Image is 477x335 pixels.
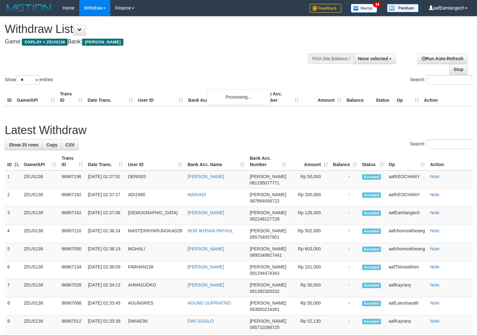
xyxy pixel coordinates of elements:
[5,315,21,333] td: 9
[85,243,126,261] td: [DATE] 02:36:19
[125,243,185,261] td: MGHALI
[362,192,381,198] span: Accepted
[386,297,428,315] td: aafLoeutnarath
[344,88,373,106] th: Balance
[330,189,360,207] td: -
[250,325,279,330] span: Copy 085710288725 to clipboard
[5,139,42,150] a: Show 25 rows
[125,171,185,189] td: DERI003
[449,64,467,75] a: Stop
[258,88,301,106] th: Bank Acc. Number
[289,171,330,189] td: Rp 50,000
[386,279,428,297] td: aafKayrany
[22,39,68,46] span: OXPLAY > ZEUS138
[5,171,21,189] td: 1
[187,300,231,306] a: AGUNG SUPRIATNO
[187,264,224,269] a: [PERSON_NAME]
[358,56,388,61] span: None selected
[289,189,330,207] td: Rp 200,000
[410,139,472,149] label: Search:
[289,152,330,171] th: Amount: activate to sort column ascending
[289,261,330,279] td: Rp 151,000
[59,261,85,279] td: 86867134
[289,297,330,315] td: Rp 50,000
[330,297,360,315] td: -
[85,171,126,189] td: [DATE] 02:37:52
[247,152,289,171] th: Bank Acc. Number: activate to sort column ascending
[125,207,185,225] td: [DEMOGRAPHIC_DATA]
[362,301,381,306] span: Accepted
[362,265,381,270] span: Accepted
[125,189,185,207] td: ADI1980
[59,152,85,171] th: Trans ID: activate to sort column ascending
[250,216,279,222] span: Copy 082246127728 to clipboard
[250,271,279,276] span: Copy 081294474343 to clipboard
[330,279,360,297] td: -
[421,88,472,106] th: Action
[59,243,85,261] td: 86867050
[5,23,312,35] h1: Withdraw List
[5,207,21,225] td: 3
[85,279,126,297] td: [DATE] 02:34:13
[360,152,386,171] th: Status: activate to sort column ascending
[125,279,185,297] td: AHMADJOKO
[135,88,186,106] th: User ID
[125,225,185,243] td: MASTERNYARUNGKAD28
[125,315,185,333] td: DWIAE99
[21,207,59,225] td: ZEUS138
[430,300,440,306] a: Note
[5,297,21,315] td: 8
[46,142,57,147] span: Copy
[187,174,224,179] a: [PERSON_NAME]
[61,139,79,150] a: CSV
[21,189,59,207] td: ZEUS138
[85,225,126,243] td: [DATE] 02:36:24
[308,53,354,64] div: PGA Site Balance /
[386,207,428,225] td: aafEamtangech
[185,152,247,171] th: Bank Acc. Name: activate to sort column ascending
[59,225,85,243] td: 86867110
[85,152,126,171] th: Date Trans.: activate to sort column ascending
[430,282,440,287] a: Note
[330,243,360,261] td: -
[21,152,59,171] th: Game/API: activate to sort column ascending
[430,264,440,269] a: Note
[351,4,377,13] img: Button%20Memo.svg
[362,174,381,180] span: Accepted
[250,300,286,306] span: [PERSON_NAME]
[187,282,224,287] a: [PERSON_NAME]
[250,246,286,251] span: [PERSON_NAME]
[310,4,341,13] img: Feedback.jpg
[21,243,59,261] td: ZEUS138
[187,319,213,324] a: DWI SUSILO
[65,142,75,147] span: CSV
[430,174,440,179] a: Note
[9,142,38,147] span: Show 25 rows
[362,283,381,288] span: Accepted
[21,315,59,333] td: ZEUS138
[410,75,472,85] label: Search:
[59,189,85,207] td: 86867192
[250,235,279,240] span: Copy 085754937901 to clipboard
[250,228,286,233] span: [PERSON_NAME]
[250,319,286,324] span: [PERSON_NAME]
[354,53,396,64] button: None selected
[362,247,381,252] span: Accepted
[187,210,224,215] a: [PERSON_NAME]
[373,88,394,106] th: Status
[430,210,440,215] a: Note
[289,243,330,261] td: Rp 603,000
[386,152,428,171] th: Op: activate to sort column ascending
[362,229,381,234] span: Accepted
[85,207,126,225] td: [DATE] 02:37:06
[42,139,62,150] a: Copy
[250,210,286,215] span: [PERSON_NAME]
[373,2,382,7] span: 34
[5,124,472,137] h1: Latest Withdraw
[85,315,126,333] td: [DATE] 02:33:39
[330,171,360,189] td: -
[5,261,21,279] td: 6
[289,315,330,333] td: Rp 52,130
[301,88,344,106] th: Amount
[330,207,360,225] td: -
